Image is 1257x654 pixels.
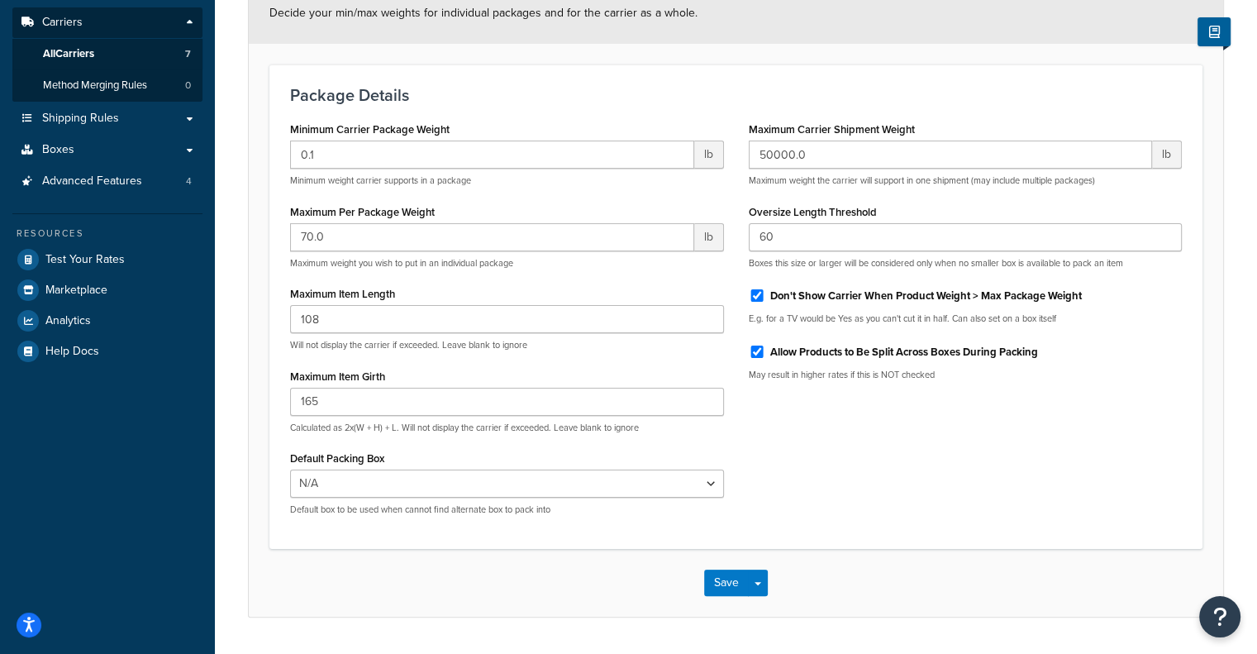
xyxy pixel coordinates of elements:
span: Advanced Features [42,174,142,189]
p: May result in higher rates if this is NOT checked [749,369,1183,381]
span: Help Docs [45,345,99,359]
label: Maximum Per Package Weight [290,206,435,218]
span: Marketplace [45,284,107,298]
p: Default box to be used when cannot find alternate box to pack into [290,504,724,516]
span: Test Your Rates [45,253,125,267]
a: Boxes [12,135,202,165]
span: All Carriers [43,47,94,61]
a: Advanced Features4 [12,166,202,197]
p: Boxes this size or larger will be considered only when no smaller box is available to pack an item [749,257,1183,270]
span: 7 [185,47,191,61]
label: Default Packing Box [290,452,384,465]
span: Analytics [45,314,91,328]
label: Oversize Length Threshold [749,206,877,218]
li: Advanced Features [12,166,202,197]
label: Maximum Item Length [290,288,395,300]
div: Resources [12,227,202,241]
p: Minimum weight carrier supports in a package [290,174,724,187]
label: Maximum Item Girth [290,370,385,383]
span: Decide your min/max weights for individual packages and for the carrier as a whole. [269,4,698,21]
a: AllCarriers7 [12,39,202,69]
p: E.g. for a TV would be Yes as you can't cut it in half. Can also set on a box itself [749,313,1183,325]
span: Method Merging Rules [43,79,147,93]
p: Will not display the carrier if exceeded. Leave blank to ignore [290,339,724,351]
span: Shipping Rules [42,112,119,126]
button: Save [704,570,749,596]
span: 4 [186,174,192,189]
button: Open Resource Center [1199,596,1240,637]
a: Method Merging Rules0 [12,70,202,101]
span: 0 [185,79,191,93]
a: Marketplace [12,275,202,305]
span: lb [694,223,724,251]
label: Allow Products to Be Split Across Boxes During Packing [770,345,1038,360]
a: Help Docs [12,337,202,366]
label: Don't Show Carrier When Product Weight > Max Package Weight [770,289,1082,303]
span: Carriers [42,16,83,30]
li: Method Merging Rules [12,70,202,101]
span: Boxes [42,143,74,157]
a: Test Your Rates [12,245,202,274]
a: Carriers [12,7,202,38]
label: Maximum Carrier Shipment Weight [749,123,915,136]
p: Calculated as 2x(W + H) + L. Will not display the carrier if exceeded. Leave blank to ignore [290,422,724,434]
label: Minimum Carrier Package Weight [290,123,450,136]
a: Analytics [12,306,202,336]
span: lb [694,141,724,169]
p: Maximum weight the carrier will support in one shipment (may include multiple packages) [749,174,1183,187]
span: lb [1152,141,1182,169]
li: Carriers [12,7,202,102]
p: Maximum weight you wish to put in an individual package [290,257,724,270]
button: Show Help Docs [1197,17,1231,46]
h3: Package Details [290,86,1182,104]
a: Shipping Rules [12,103,202,134]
